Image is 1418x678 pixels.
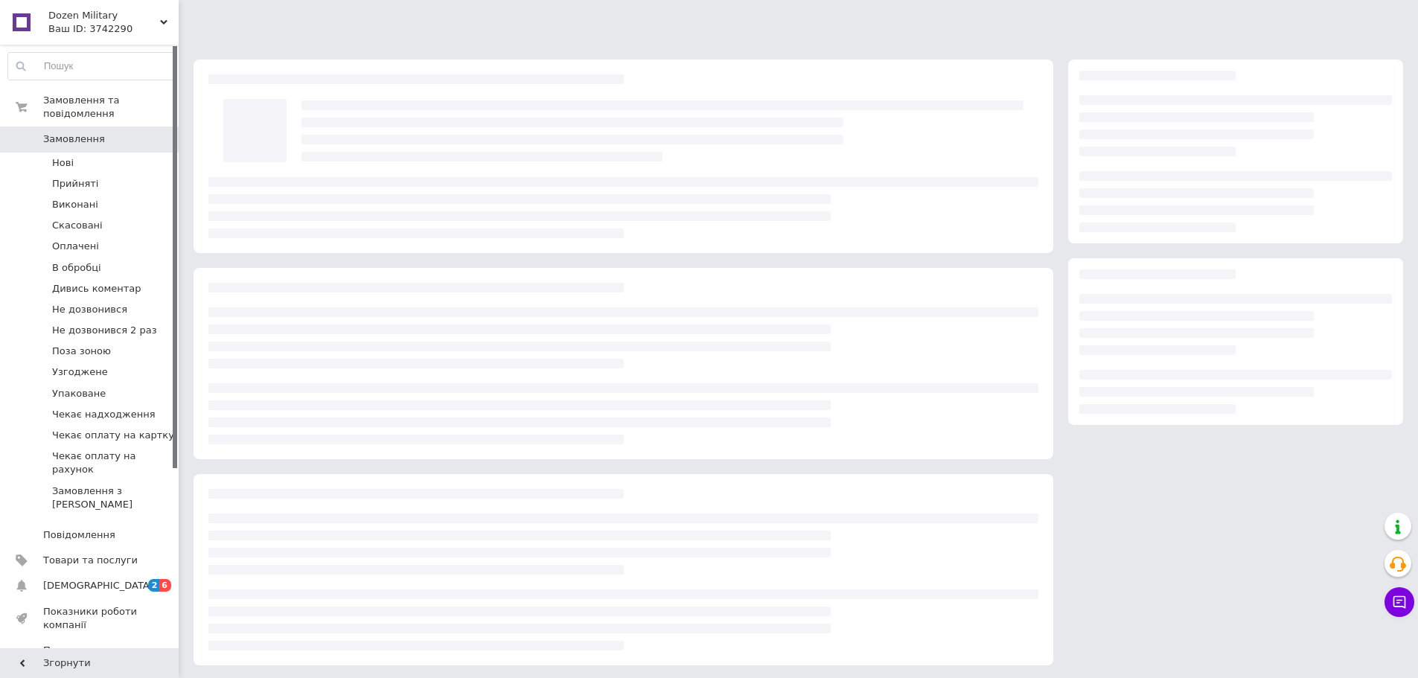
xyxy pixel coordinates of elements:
span: 6 [159,579,171,592]
span: Замовлення [43,132,105,146]
span: Чекає надходження [52,408,156,421]
span: Чекає оплату на картку [52,429,174,442]
span: Виконані [52,198,98,211]
span: В обробці [52,261,101,275]
span: Поза зоною [52,345,111,358]
span: 2 [148,579,160,592]
button: Чат з покупцем [1385,587,1414,617]
span: Товари та послуги [43,554,138,567]
span: Скасовані [52,219,103,232]
span: Показники роботи компанії [43,605,138,632]
div: Ваш ID: 3742290 [48,22,179,36]
span: Замовлення та повідомлення [43,94,179,121]
span: Dozen Military [48,9,160,22]
span: Не дозвонився [52,303,127,316]
span: Прийняті [52,177,98,191]
span: Замовлення з [PERSON_NAME] [52,484,174,511]
span: [DEMOGRAPHIC_DATA] [43,579,153,592]
span: Чекає оплату на рахунок [52,450,174,476]
span: Не дозвонився 2 раз [52,324,157,337]
span: Повідомлення [43,528,115,542]
span: Панель управління [43,644,138,671]
input: Пошук [8,53,175,80]
span: Узгоджене [52,365,108,379]
span: Нові [52,156,74,170]
span: Дивись коментар [52,282,141,295]
span: Упаковане [52,387,106,400]
span: Оплачені [52,240,99,253]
